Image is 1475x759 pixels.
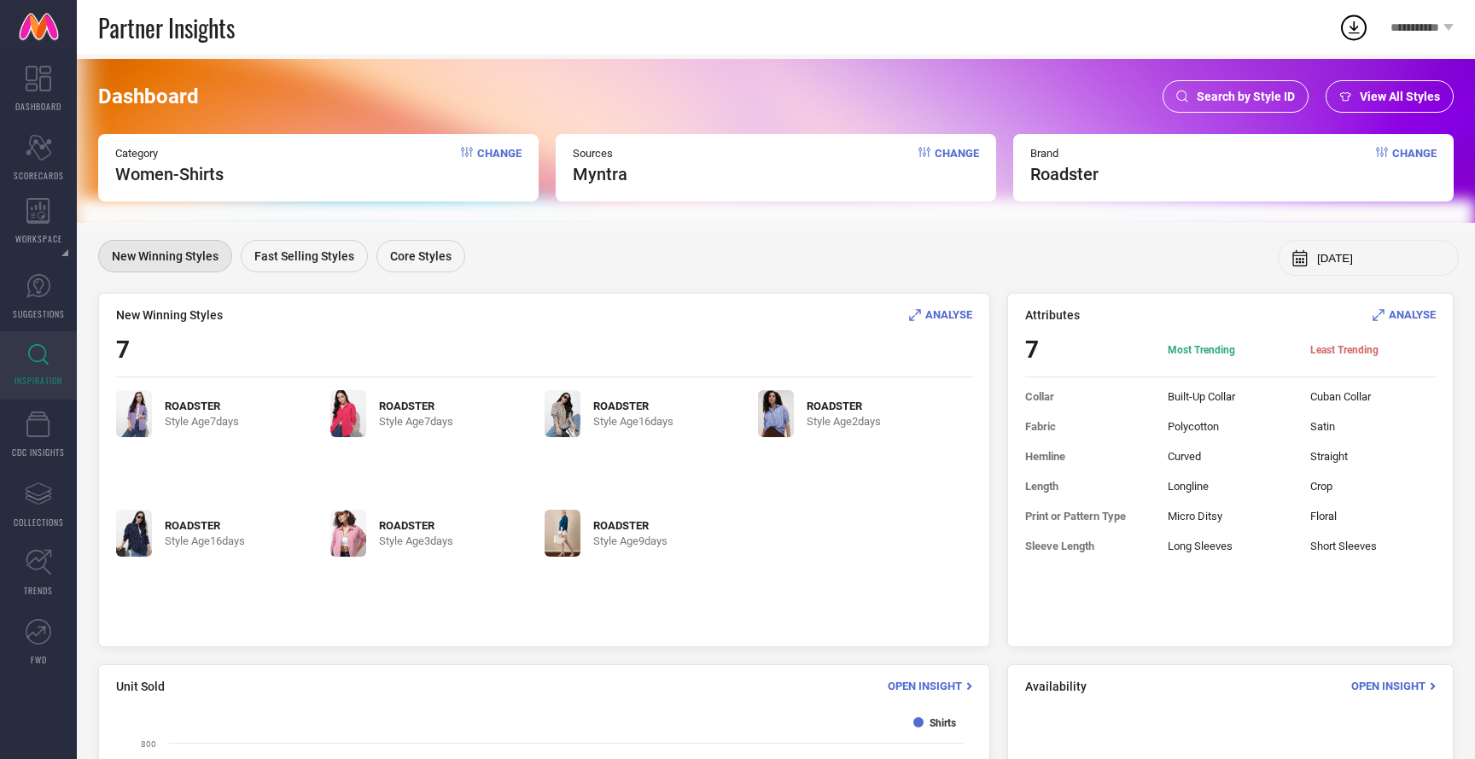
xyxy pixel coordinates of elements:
[379,534,453,547] span: Style Age 3 days
[1310,540,1436,552] span: Short Sleeves
[1025,680,1087,693] span: Availability
[141,739,156,749] text: 800
[1168,420,1293,433] span: Polycotton
[379,415,453,428] span: Style Age 7 days
[888,680,962,692] span: Open Insight
[1351,678,1436,694] div: Open Insight
[1168,343,1293,357] span: Most Trending
[1168,390,1293,403] span: Built-Up Collar
[1030,147,1099,160] span: Brand
[1025,450,1151,463] span: Hemline
[1373,307,1436,323] div: Analyse
[330,510,366,557] img: O02JphfZ_b5f3dca0c7c94e1d9498d41df4a76992.jpg
[115,147,224,160] span: Category
[330,390,366,437] img: a84568ae-fe66-4b07-b67f-47e335abf1901753785494742-Roadster-Women-Shirts-841753785494202-1.jpg
[1360,90,1440,103] span: View All Styles
[593,415,673,428] span: Style Age 16 days
[593,400,673,412] span: ROADSTER
[31,653,47,666] span: FWD
[888,678,972,694] div: Open Insight
[1025,480,1151,493] span: Length
[1168,480,1293,493] span: Longline
[593,534,668,547] span: Style Age 9 days
[15,232,62,245] span: WORKSPACE
[1025,420,1151,433] span: Fabric
[116,308,223,322] span: New Winning Styles
[1389,308,1436,321] span: ANALYSE
[13,307,65,320] span: SUGGESTIONS
[477,147,522,184] span: Change
[1025,510,1151,523] span: Print or Pattern Type
[573,147,627,160] span: Sources
[1025,336,1151,364] span: 7
[593,519,668,532] span: ROADSTER
[758,390,794,437] img: 7a29fbe0-c89f-4103-b434-02ba6ace69e81750662443265-Roadster-Women-Shirts-681750662442597-1.jpg
[165,519,245,532] span: ROADSTER
[1025,390,1151,403] span: Collar
[115,164,224,184] span: Women-Shirts
[925,308,972,321] span: ANALYSE
[1030,164,1099,184] span: roadster
[15,374,62,387] span: INSPIRATION
[909,307,972,323] div: Analyse
[165,534,245,547] span: Style Age 16 days
[379,519,453,532] span: ROADSTER
[15,100,61,113] span: DASHBOARD
[1168,510,1293,523] span: Micro Ditsy
[1310,480,1436,493] span: Crop
[165,415,239,428] span: Style Age 7 days
[390,249,452,263] span: Core Styles
[1310,390,1436,403] span: Cuban Collar
[379,400,453,412] span: ROADSTER
[1351,680,1425,692] span: Open Insight
[14,169,64,182] span: SCORECARDS
[1310,510,1436,523] span: Floral
[24,584,53,597] span: TRENDS
[545,390,580,437] img: 071a6713-625c-4cc4-973f-d0a084f0dde51753249427375-Womens-Oversize-Long-Sleeve-Cotton-Shirt-431753...
[116,510,152,557] img: ea1fc634-fc5b-41a1-8ca8-07ea336c1aeb1753249466539-Womens-Oversize-Long-Sleeve-Shirt-6331753249465...
[1310,450,1436,463] span: Straight
[1025,540,1151,552] span: Sleeve Length
[116,680,165,693] span: Unit Sold
[1168,540,1293,552] span: Long Sleeves
[1025,308,1080,322] span: Attributes
[98,85,199,108] span: Dashboard
[116,336,130,364] span: 7
[807,400,881,412] span: ROADSTER
[1392,147,1437,184] span: Change
[1317,252,1445,265] input: Select month
[1168,450,1293,463] span: Curved
[98,10,235,45] span: Partner Insights
[930,717,956,729] text: Shirts
[935,147,979,184] span: Change
[116,390,152,437] img: 7dbfab24-541e-48af-b1a2-fa370a8bacff1753785475149-Roadster-Women-Shirts-311753785474616-1.jpg
[254,249,354,263] span: Fast Selling Styles
[1310,343,1436,357] span: Least Trending
[1338,12,1369,43] div: Open download list
[573,164,627,184] span: myntra
[165,400,239,412] span: ROADSTER
[1197,90,1295,103] span: Search by Style ID
[807,415,881,428] span: Style Age 2 days
[545,510,580,557] img: WQY2V1ZB_6c2d27c0a9544fe2b8614c2a7f2190de.jpg
[1310,420,1436,433] span: Satin
[12,446,65,458] span: CDC INSIGHTS
[112,249,219,263] span: New Winning Styles
[14,516,64,528] span: COLLECTIONS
